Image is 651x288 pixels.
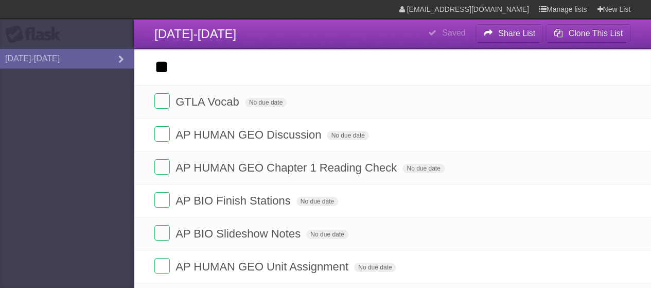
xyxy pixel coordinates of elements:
[175,260,351,273] span: AP HUMAN GEO Unit Assignment
[154,159,170,175] label: Done
[175,161,399,174] span: AP HUMAN GEO Chapter 1 Reading Check
[5,25,67,44] div: Flask
[245,98,287,107] span: No due date
[154,192,170,208] label: Done
[498,29,535,38] b: Share List
[154,93,170,109] label: Done
[175,95,242,108] span: GTLA Vocab
[476,24,543,43] button: Share List
[402,164,444,173] span: No due date
[442,28,465,37] b: Saved
[154,126,170,142] label: Done
[154,225,170,241] label: Done
[154,258,170,274] label: Done
[546,24,630,43] button: Clone This List
[568,29,623,38] b: Clone This List
[296,197,338,206] span: No due date
[154,27,236,41] span: [DATE]-[DATE]
[306,230,348,239] span: No due date
[354,263,396,272] span: No due date
[327,131,368,140] span: No due date
[175,227,303,240] span: AP BIO Slideshow Notes
[175,128,324,141] span: AP HUMAN GEO Discussion
[175,194,293,207] span: AP BIO Finish Stations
